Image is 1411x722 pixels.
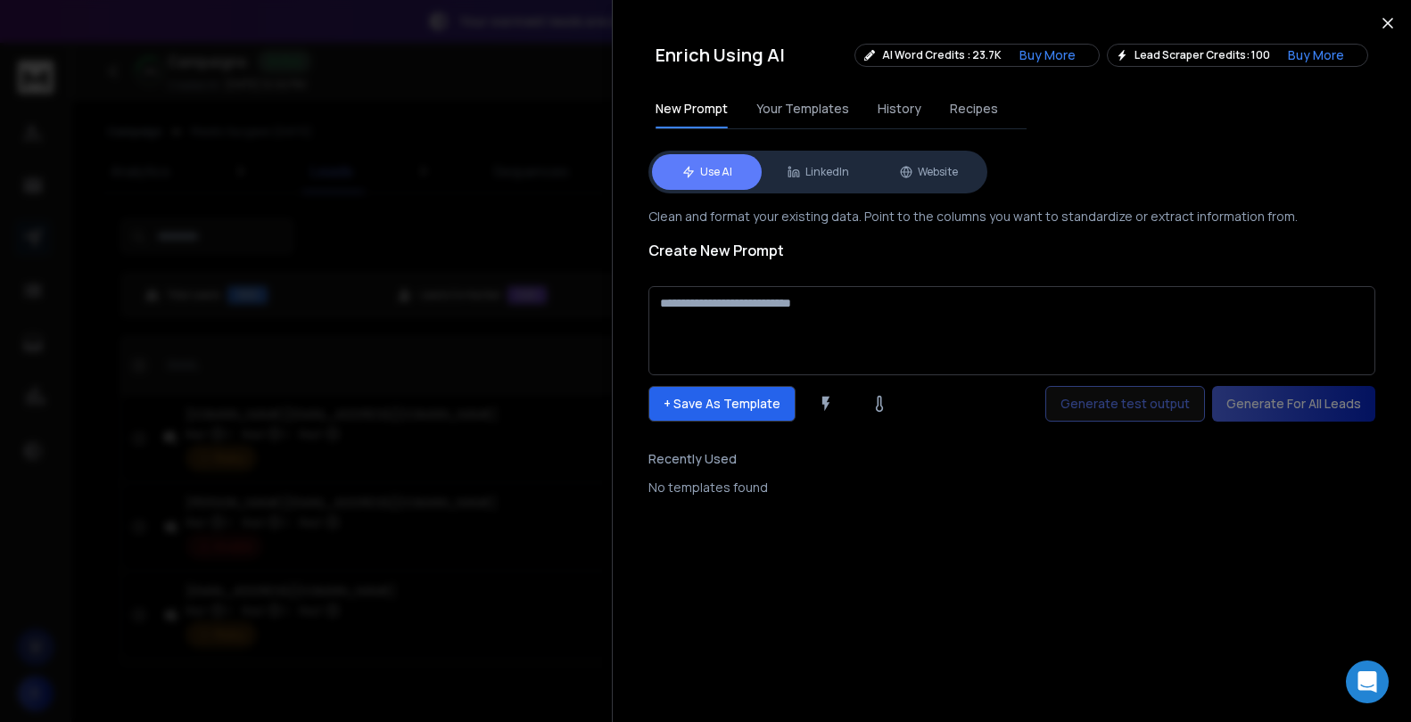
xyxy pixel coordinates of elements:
[648,208,1375,226] p: Clean and format your existing data. Point to the columns you want to standardize or extract info...
[648,479,1375,496] div: No templates found
[950,100,998,118] span: Recipes
[854,44,1100,67] div: AI Word Credits : 23.7K
[763,154,873,190] button: LinkedIn
[656,89,728,128] button: New Prompt
[1107,44,1368,67] div: Lead Scraper Credits: 100
[652,154,763,190] button: Use AI
[756,89,849,128] button: Your Templates
[648,450,1375,468] h3: Recently Used
[1346,660,1389,703] div: Open Intercom Messenger
[648,240,784,261] h1: Create New Prompt
[656,43,785,68] h2: Enrich Using AI
[873,154,984,190] button: Website
[1005,46,1090,64] button: Buy More
[648,386,796,422] p: + Save As Template
[878,89,921,128] button: History
[1274,46,1358,64] button: Buy More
